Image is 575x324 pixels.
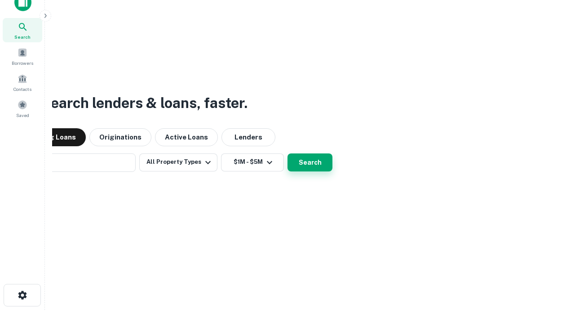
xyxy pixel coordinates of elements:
[14,33,31,40] span: Search
[530,252,575,295] iframe: Chat Widget
[16,112,29,119] span: Saved
[139,153,217,171] button: All Property Types
[3,44,42,68] a: Borrowers
[89,128,151,146] button: Originations
[155,128,218,146] button: Active Loans
[3,70,42,94] a: Contacts
[287,153,332,171] button: Search
[221,153,284,171] button: $1M - $5M
[3,96,42,121] a: Saved
[13,85,31,93] span: Contacts
[221,128,275,146] button: Lenders
[41,92,248,114] h3: Search lenders & loans, faster.
[12,59,33,67] span: Borrowers
[3,18,42,42] a: Search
